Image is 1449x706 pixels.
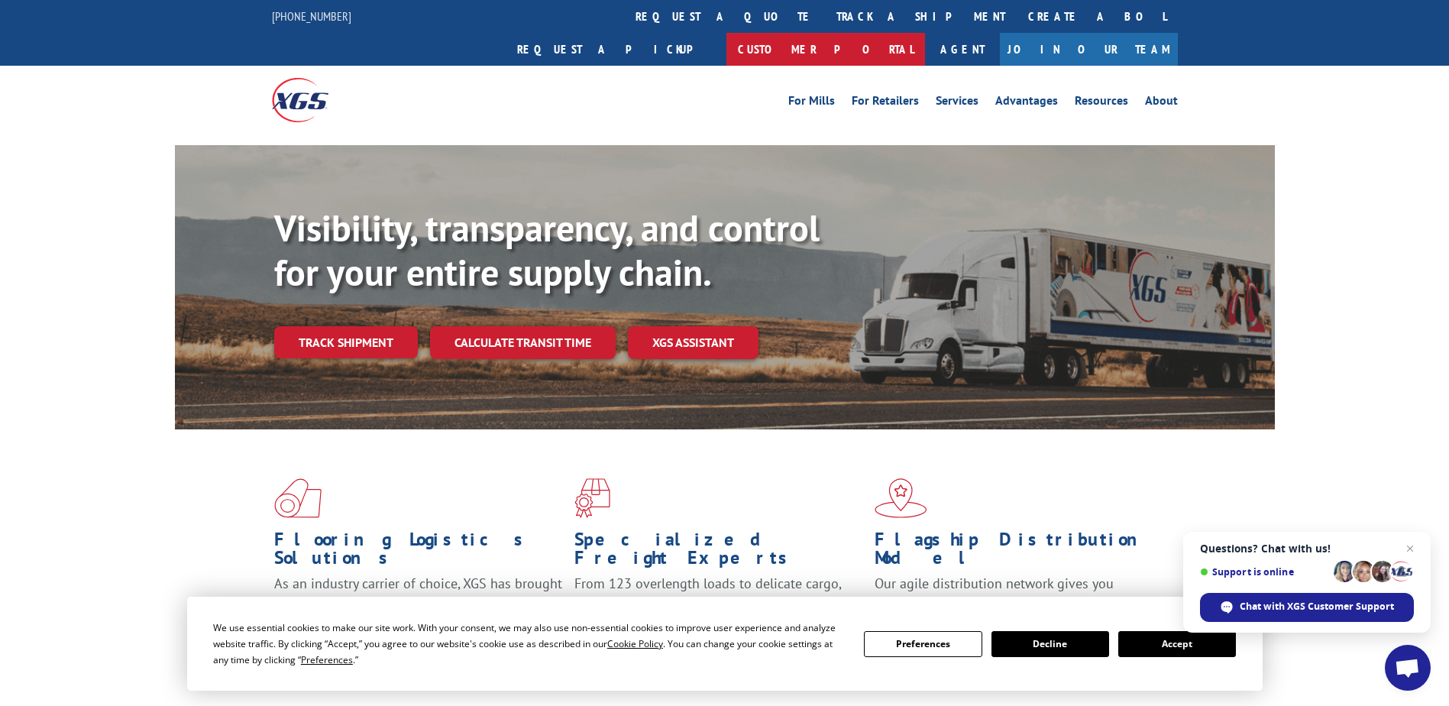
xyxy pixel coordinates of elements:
a: Services [936,95,978,112]
a: [PHONE_NUMBER] [272,8,351,24]
b: Visibility, transparency, and control for your entire supply chain. [274,204,820,296]
span: Close chat [1401,539,1419,558]
button: Accept [1118,631,1236,657]
span: As an industry carrier of choice, XGS has brought innovation and dedication to flooring logistics... [274,575,562,629]
a: XGS ASSISTANT [628,326,758,359]
img: xgs-icon-focused-on-flooring-red [574,478,610,518]
span: Preferences [301,653,353,666]
span: Cookie Policy [607,637,663,650]
a: For Retailers [852,95,919,112]
button: Decline [991,631,1109,657]
a: Calculate transit time [430,326,616,359]
span: Support is online [1200,566,1328,578]
a: Customer Portal [726,33,925,66]
h1: Specialized Freight Experts [574,530,863,575]
a: For Mills [788,95,835,112]
span: Our agile distribution network gives you nationwide inventory management on demand. [875,575,1156,610]
div: Cookie Consent Prompt [187,597,1263,691]
a: Resources [1075,95,1128,112]
div: We use essential cookies to make our site work. With your consent, we may also use non-essential ... [213,620,846,668]
span: Questions? Chat with us! [1200,542,1414,555]
a: Request a pickup [506,33,726,66]
div: Open chat [1385,645,1431,691]
img: xgs-icon-total-supply-chain-intelligence-red [274,478,322,518]
a: Join Our Team [1000,33,1178,66]
h1: Flagship Distribution Model [875,530,1163,575]
button: Preferences [864,631,982,657]
img: xgs-icon-flagship-distribution-model-red [875,478,927,518]
a: Agent [925,33,1000,66]
a: About [1145,95,1178,112]
div: Chat with XGS Customer Support [1200,593,1414,622]
a: Track shipment [274,326,418,358]
a: Advantages [995,95,1058,112]
span: Chat with XGS Customer Support [1240,600,1394,614]
h1: Flooring Logistics Solutions [274,530,563,575]
p: From 123 overlength loads to delicate cargo, our experienced staff knows the best way to move you... [574,575,863,643]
